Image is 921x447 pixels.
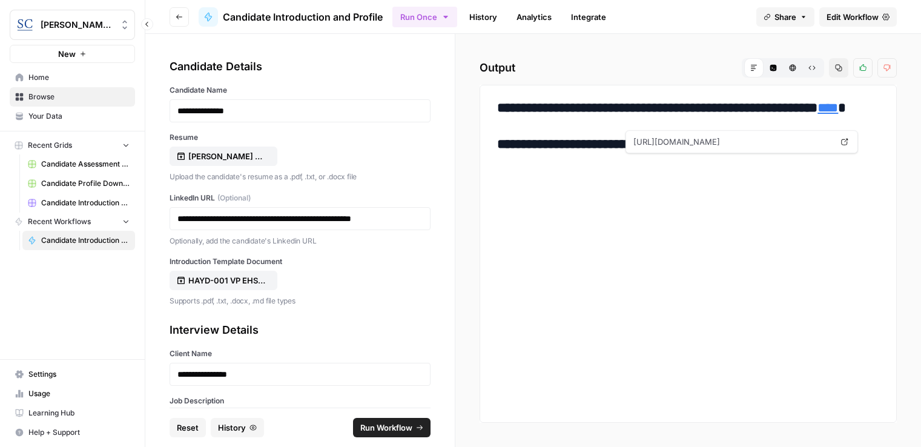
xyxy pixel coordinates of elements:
[217,193,251,204] span: (Optional)
[170,147,277,166] button: [PERSON_NAME] Resume.pdf
[28,140,72,151] span: Recent Grids
[462,7,504,27] a: History
[28,72,130,83] span: Home
[28,427,130,438] span: Help + Support
[10,45,135,63] button: New
[819,7,897,27] a: Edit Workflow
[41,235,130,246] span: Candidate Introduction and Profile
[41,197,130,208] span: Candidate Introduction Download Sheet
[631,131,834,153] span: [URL][DOMAIN_NAME]
[170,418,206,437] button: Reset
[170,58,431,75] div: Candidate Details
[170,171,431,183] p: Upload the candidate's resume as a .pdf, .txt, or .docx file
[170,322,431,339] div: Interview Details
[170,396,431,406] label: Job Description
[211,418,264,437] button: History
[22,174,135,193] a: Candidate Profile Download Sheet
[22,193,135,213] a: Candidate Introduction Download Sheet
[564,7,613,27] a: Integrate
[58,48,76,60] span: New
[199,7,383,27] a: Candidate Introduction and Profile
[774,11,796,23] span: Share
[28,91,130,102] span: Browse
[10,136,135,154] button: Recent Grids
[10,213,135,231] button: Recent Workflows
[480,58,897,78] h2: Output
[170,348,431,359] label: Client Name
[170,85,431,96] label: Candidate Name
[10,365,135,384] a: Settings
[10,10,135,40] button: Workspace: Stanton Chase Nashville
[509,7,559,27] a: Analytics
[22,154,135,174] a: Candidate Assessment Download Sheet
[10,403,135,423] a: Learning Hub
[10,68,135,87] a: Home
[14,14,36,36] img: Stanton Chase Nashville Logo
[170,256,431,267] label: Introduction Template Document
[170,193,431,204] label: LinkedIn URL
[170,235,431,247] p: Optionally, add the candidate's Linkedin URL
[41,178,130,189] span: Candidate Profile Download Sheet
[177,422,199,434] span: Reset
[218,422,246,434] span: History
[10,384,135,403] a: Usage
[28,216,91,227] span: Recent Workflows
[41,159,130,170] span: Candidate Assessment Download Sheet
[392,7,457,27] button: Run Once
[28,388,130,399] span: Usage
[170,271,277,290] button: HAYD-001 VP EHS Candidate Introduction Template.docx
[827,11,879,23] span: Edit Workflow
[188,274,266,286] p: HAYD-001 VP EHS Candidate Introduction Template.docx
[360,422,412,434] span: Run Workflow
[28,369,130,380] span: Settings
[10,107,135,126] a: Your Data
[41,19,114,31] span: [PERSON_NAME] [GEOGRAPHIC_DATA]
[28,111,130,122] span: Your Data
[22,231,135,250] a: Candidate Introduction and Profile
[353,418,431,437] button: Run Workflow
[10,87,135,107] a: Browse
[170,132,431,143] label: Resume
[28,408,130,419] span: Learning Hub
[223,10,383,24] span: Candidate Introduction and Profile
[10,423,135,442] button: Help + Support
[188,150,266,162] p: [PERSON_NAME] Resume.pdf
[170,295,431,307] p: Supports .pdf, .txt, .docx, .md file types
[756,7,814,27] button: Share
